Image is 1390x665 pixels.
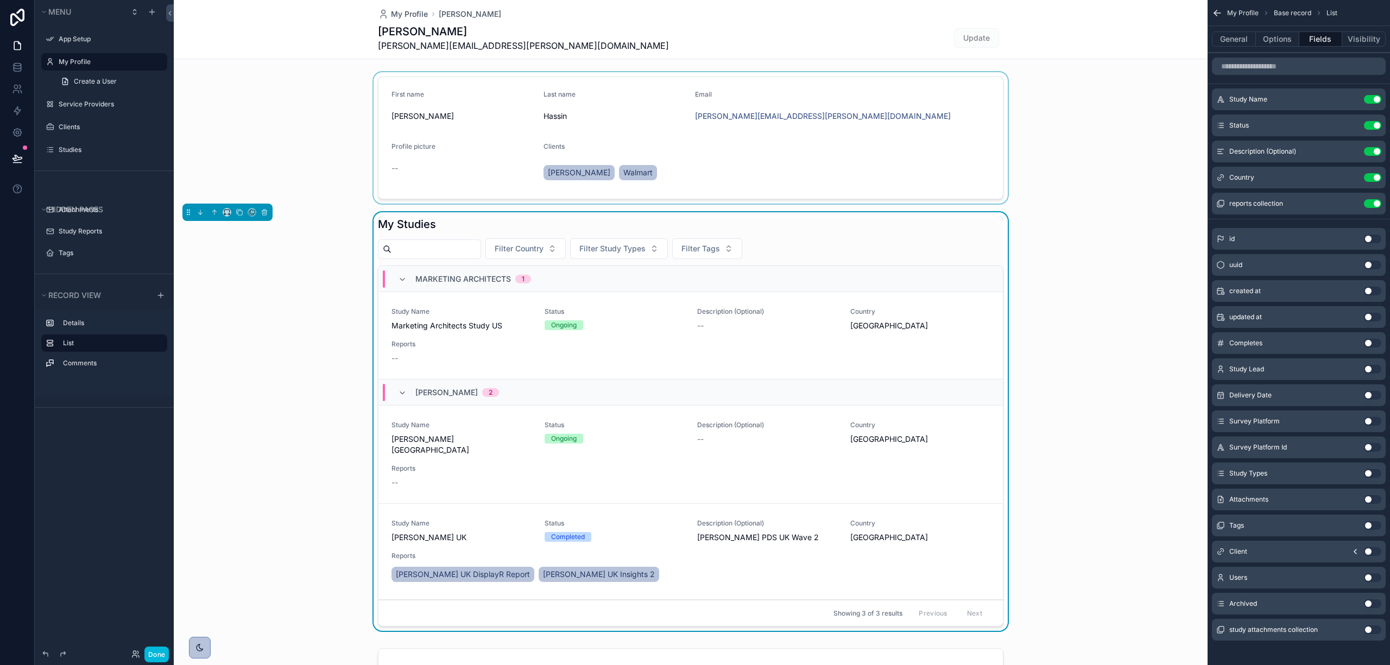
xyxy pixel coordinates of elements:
[1229,365,1264,373] span: Study Lead
[74,77,117,86] span: Create a User
[551,532,585,542] div: Completed
[697,532,837,543] span: [PERSON_NAME] PDS UK Wave 2
[378,292,1003,379] a: Study NameMarketing Architects Study USStatusOngoingDescription (Optional)--Country[GEOGRAPHIC_DA...
[850,519,990,528] span: Country
[697,320,704,331] span: --
[391,434,532,455] span: [PERSON_NAME] [GEOGRAPHIC_DATA]
[833,609,902,618] span: Showing 3 of 3 results
[391,567,534,582] a: [PERSON_NAME] UK DisplayR Report
[59,205,161,214] label: Attachments
[543,569,655,580] span: [PERSON_NAME] UK Insights 2
[1229,95,1267,104] span: Study Name
[391,477,398,488] span: --
[1229,147,1296,156] span: Description (Optional)
[1299,31,1343,47] button: Fields
[391,320,532,331] span: Marketing Architects Study US
[551,320,577,330] div: Ongoing
[1256,31,1299,47] button: Options
[1227,9,1259,17] span: My Profile
[1229,313,1262,321] span: updated at
[415,387,478,398] span: [PERSON_NAME]
[59,58,161,66] label: My Profile
[850,307,990,316] span: Country
[63,339,159,347] label: List
[1342,31,1386,47] button: Visibility
[489,388,492,397] div: 2
[378,9,428,20] a: My Profile
[1229,199,1283,208] span: reports collection
[1229,625,1318,634] span: study attachments collection
[378,24,669,39] h1: [PERSON_NAME]
[579,243,646,254] span: Filter Study Types
[697,434,704,445] span: --
[48,7,71,16] span: Menu
[391,464,837,473] span: Reports
[1229,573,1247,582] span: Users
[1229,391,1272,400] span: Delivery Date
[39,202,163,217] button: Hidden pages
[391,307,532,316] span: Study Name
[59,35,161,43] label: App Setup
[378,504,1003,600] a: Study Name[PERSON_NAME] UKStatusCompletedDescription (Optional)[PERSON_NAME] PDS UK Wave 2Country...
[539,567,659,582] a: [PERSON_NAME] UK Insights 2
[1229,469,1267,478] span: Study Types
[59,227,161,236] label: Study Reports
[850,434,928,445] span: [GEOGRAPHIC_DATA]
[59,145,161,154] label: Studies
[391,421,532,429] span: Study Name
[415,274,511,284] span: Marketing Architects
[697,421,837,429] span: Description (Optional)
[1212,31,1256,47] button: General
[63,359,159,368] label: Comments
[551,434,577,444] div: Ongoing
[59,249,161,257] label: Tags
[378,217,436,232] h1: My Studies
[1274,9,1311,17] span: Base record
[681,243,720,254] span: Filter Tags
[545,421,685,429] span: Status
[495,243,544,254] span: Filter Country
[522,275,525,283] div: 1
[48,290,101,300] span: Record view
[59,123,161,131] a: Clients
[378,39,669,52] span: [PERSON_NAME][EMAIL_ADDRESS][PERSON_NAME][DOMAIN_NAME]
[391,519,532,528] span: Study Name
[1229,599,1257,608] span: Archived
[396,569,530,580] span: [PERSON_NAME] UK DisplayR Report
[1326,9,1337,17] span: List
[39,288,150,303] button: Record view
[1229,495,1268,504] span: Attachments
[1229,443,1287,452] span: Survey Platform Id
[391,353,398,364] span: --
[1229,339,1262,347] span: Completes
[545,307,685,316] span: Status
[54,73,167,90] a: Create a User
[35,309,174,383] div: scrollable content
[1229,521,1244,530] span: Tags
[1229,417,1280,426] span: Survey Platform
[144,647,169,662] button: Done
[378,406,1003,504] a: Study Name[PERSON_NAME] [GEOGRAPHIC_DATA]StatusOngoingDescription (Optional)--Country[GEOGRAPHIC_...
[391,532,532,543] span: [PERSON_NAME] UK
[850,320,928,331] span: [GEOGRAPHIC_DATA]
[63,319,159,327] label: Details
[850,532,928,543] span: [GEOGRAPHIC_DATA]
[1229,547,1247,556] span: Client
[59,100,161,109] label: Service Providers
[391,9,428,20] span: My Profile
[672,238,742,259] button: Select Button
[1229,287,1261,295] span: created at
[1229,261,1242,269] span: uuid
[39,4,124,20] button: Menu
[697,307,837,316] span: Description (Optional)
[570,238,668,259] button: Select Button
[391,552,837,560] span: Reports
[439,9,501,20] a: [PERSON_NAME]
